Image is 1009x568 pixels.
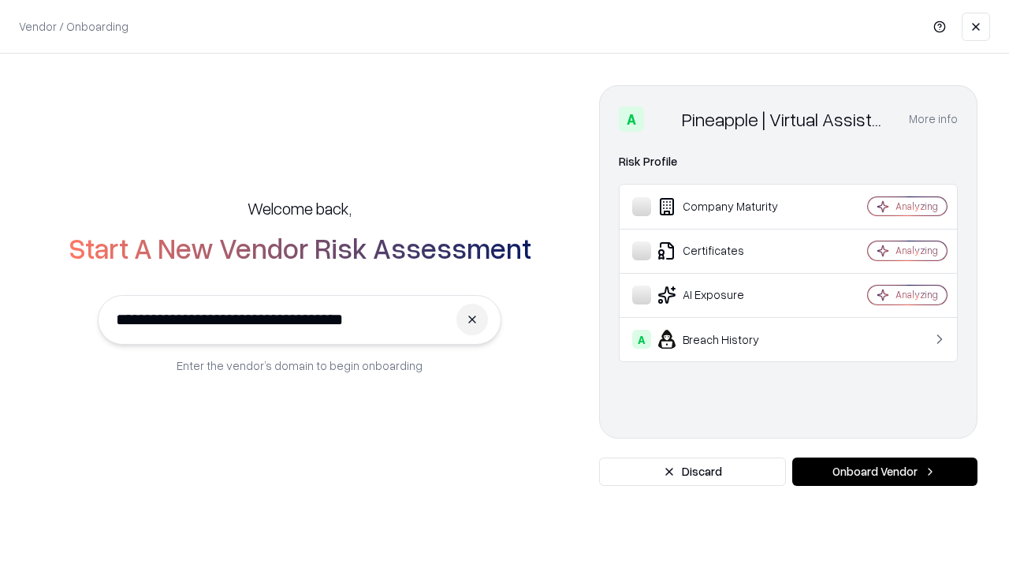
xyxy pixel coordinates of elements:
[619,152,958,171] div: Risk Profile
[895,200,938,213] div: Analyzing
[619,106,644,132] div: A
[632,330,651,349] div: A
[69,232,531,263] h2: Start A New Vendor Risk Assessment
[632,197,821,216] div: Company Maturity
[895,288,938,301] div: Analyzing
[632,286,821,305] div: AI Exposure
[895,244,938,257] div: Analyzing
[682,106,890,132] div: Pineapple | Virtual Assistant Agency
[177,357,423,374] p: Enter the vendor’s domain to begin onboarding
[632,241,821,260] div: Certificates
[909,105,958,133] button: More info
[19,18,128,35] p: Vendor / Onboarding
[792,458,977,486] button: Onboard Vendor
[248,197,352,219] h5: Welcome back,
[599,458,786,486] button: Discard
[632,330,821,349] div: Breach History
[650,106,676,132] img: Pineapple | Virtual Assistant Agency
